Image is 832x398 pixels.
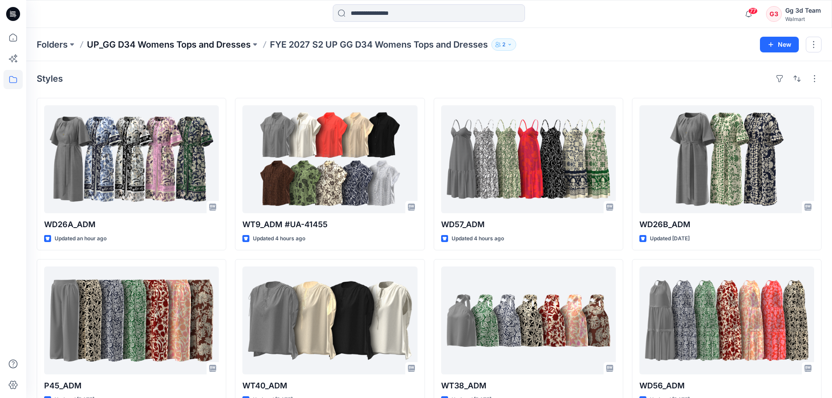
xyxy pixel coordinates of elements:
[242,218,417,231] p: WT9_ADM #UA-41455
[441,218,616,231] p: WD57_ADM
[452,234,504,243] p: Updated 4 hours ago
[502,40,505,49] p: 2
[44,266,219,374] a: P45_ADM
[441,266,616,374] a: WT38_ADM
[785,5,821,16] div: Gg 3d Team
[44,218,219,231] p: WD26A_ADM
[491,38,516,51] button: 2
[760,37,799,52] button: New
[639,380,814,392] p: WD56_ADM
[44,105,219,213] a: WD26A_ADM
[242,380,417,392] p: WT40_ADM
[639,105,814,213] a: WD26B_ADM
[37,38,68,51] a: Folders
[650,234,690,243] p: Updated [DATE]
[766,6,782,22] div: G3
[639,266,814,374] a: WD56_ADM
[87,38,251,51] a: UP_GG D34 Womens Tops and Dresses
[441,380,616,392] p: WT38_ADM
[55,234,107,243] p: Updated an hour ago
[253,234,305,243] p: Updated 4 hours ago
[785,16,821,22] div: Walmart
[37,73,63,84] h4: Styles
[44,380,219,392] p: P45_ADM
[639,218,814,231] p: WD26B_ADM
[242,266,417,374] a: WT40_ADM
[441,105,616,213] a: WD57_ADM
[242,105,417,213] a: WT9_ADM #UA-41455
[748,7,758,14] span: 77
[270,38,488,51] p: FYE 2027 S2 UP GG D34 Womens Tops and Dresses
